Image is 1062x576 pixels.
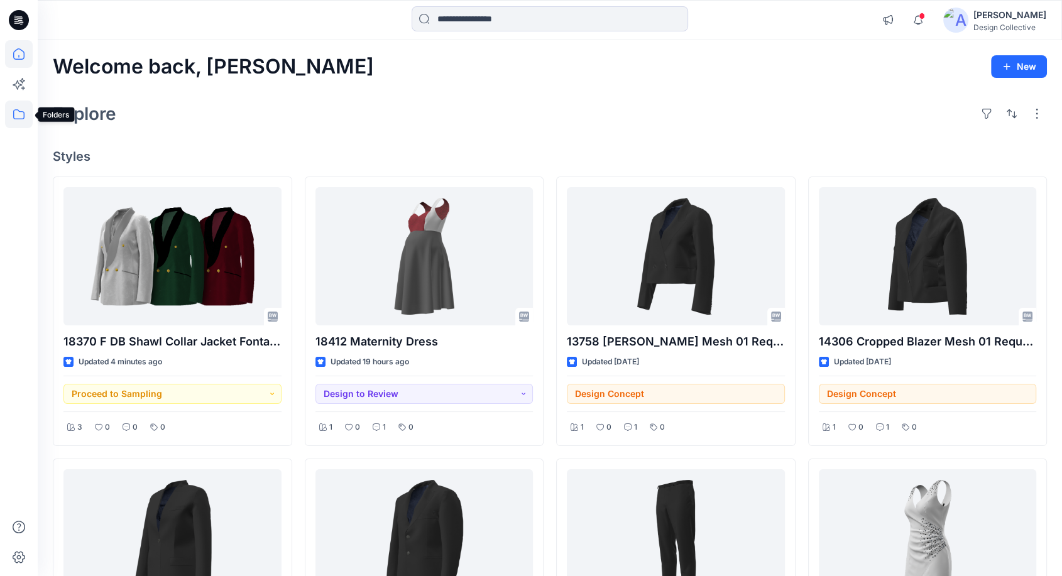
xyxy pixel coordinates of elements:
[858,421,863,434] p: 0
[567,333,785,350] p: 13758 [PERSON_NAME] Mesh 01 Request
[79,356,162,369] p: Updated 4 minutes ago
[973,8,1046,23] div: [PERSON_NAME]
[408,421,413,434] p: 0
[63,333,282,350] p: 18370 F DB Shawl Collar Jacket Fontainebleau LV
[973,23,1046,32] div: Design Collective
[991,55,1047,78] button: New
[53,55,374,79] h2: Welcome back, [PERSON_NAME]
[355,421,360,434] p: 0
[331,356,409,369] p: Updated 19 hours ago
[133,421,138,434] p: 0
[383,421,386,434] p: 1
[833,421,836,434] p: 1
[943,8,968,33] img: avatar
[581,421,584,434] p: 1
[77,421,82,434] p: 3
[819,333,1037,350] p: 14306 Cropped Blazer Mesh 01 Request
[567,187,785,325] a: 13758 Missy Blazer Mesh 01 Request
[606,421,611,434] p: 0
[634,421,637,434] p: 1
[63,187,282,325] a: 18370 F DB Shawl Collar Jacket Fontainebleau LV
[886,421,889,434] p: 1
[819,187,1037,325] a: 14306 Cropped Blazer Mesh 01 Request
[105,421,110,434] p: 0
[834,356,891,369] p: Updated [DATE]
[912,421,917,434] p: 0
[315,333,534,350] p: 18412 Maternity Dress
[660,421,665,434] p: 0
[315,187,534,325] a: 18412 Maternity Dress
[329,421,332,434] p: 1
[53,104,116,124] h2: Explore
[160,421,165,434] p: 0
[582,356,639,369] p: Updated [DATE]
[53,149,1047,164] h4: Styles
